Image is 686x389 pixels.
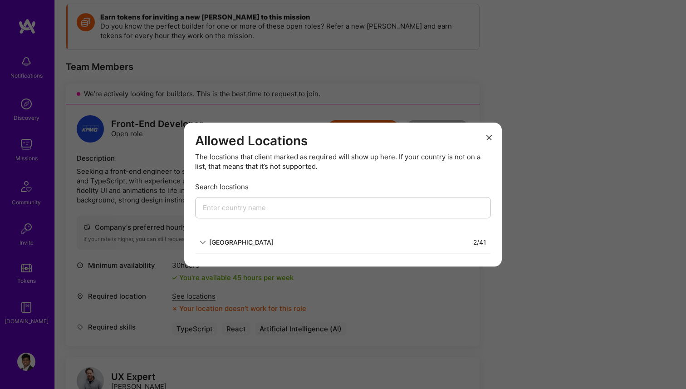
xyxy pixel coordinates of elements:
[200,239,206,246] i: icon ArrowDown
[486,135,492,140] i: icon Close
[473,237,486,247] div: 2 / 41
[209,237,274,247] div: [GEOGRAPHIC_DATA]
[195,182,491,192] div: Search locations
[195,197,491,218] input: Enter country name
[195,152,491,171] div: The locations that client marked as required will show up here. If your country is not on a list,...
[195,133,491,149] h3: Allowed Locations
[184,123,502,267] div: modal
